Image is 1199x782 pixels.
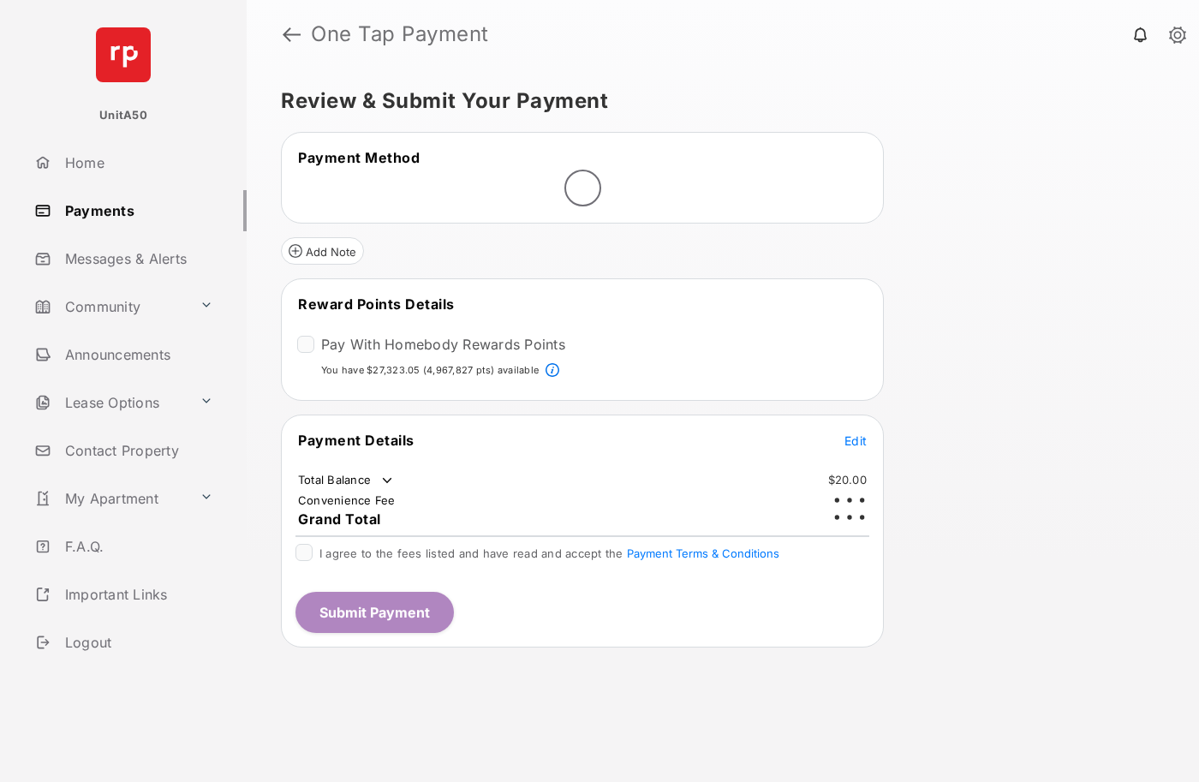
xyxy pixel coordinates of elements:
[297,472,396,489] td: Total Balance
[27,526,247,567] a: F.A.Q.
[311,24,489,45] strong: One Tap Payment
[99,107,147,124] p: UnitA50
[27,334,247,375] a: Announcements
[281,91,1151,111] h5: Review & Submit Your Payment
[27,190,247,231] a: Payments
[297,492,397,508] td: Convenience Fee
[27,142,247,183] a: Home
[298,295,455,313] span: Reward Points Details
[844,432,867,449] button: Edit
[298,510,381,528] span: Grand Total
[827,472,868,487] td: $20.00
[27,286,193,327] a: Community
[27,622,247,663] a: Logout
[27,478,193,519] a: My Apartment
[27,382,193,423] a: Lease Options
[27,238,247,279] a: Messages & Alerts
[281,237,364,265] button: Add Note
[96,27,151,82] img: svg+xml;base64,PHN2ZyB4bWxucz0iaHR0cDovL3d3dy53My5vcmcvMjAwMC9zdmciIHdpZHRoPSI2NCIgaGVpZ2h0PSI2NC...
[27,574,220,615] a: Important Links
[844,433,867,448] span: Edit
[627,546,779,560] button: I agree to the fees listed and have read and accept the
[27,430,247,471] a: Contact Property
[295,592,454,633] button: Submit Payment
[319,546,779,560] span: I agree to the fees listed and have read and accept the
[298,149,420,166] span: Payment Method
[298,432,415,449] span: Payment Details
[321,336,565,353] label: Pay With Homebody Rewards Points
[321,363,539,378] p: You have $27,323.05 (4,967,827 pts) available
